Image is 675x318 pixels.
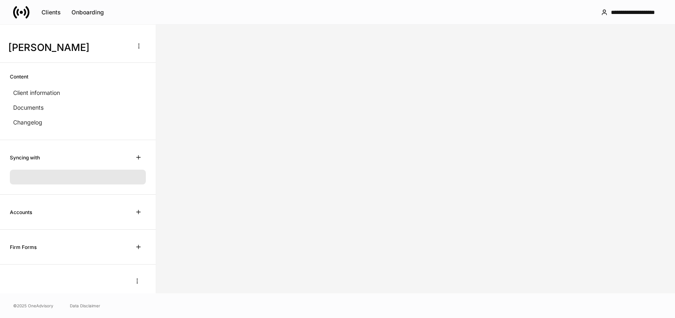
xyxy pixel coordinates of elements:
[8,41,127,54] h3: [PERSON_NAME]
[13,104,44,112] p: Documents
[70,302,100,309] a: Data Disclaimer
[10,243,37,251] h6: Firm Forms
[71,9,104,15] div: Onboarding
[10,73,28,81] h6: Content
[36,6,66,19] button: Clients
[10,100,146,115] a: Documents
[10,208,32,216] h6: Accounts
[13,118,42,127] p: Changelog
[66,6,109,19] button: Onboarding
[13,302,53,309] span: © 2025 OneAdvisory
[10,154,40,161] h6: Syncing with
[13,89,60,97] p: Client information
[41,9,61,15] div: Clients
[10,115,146,130] a: Changelog
[10,85,146,100] a: Client information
